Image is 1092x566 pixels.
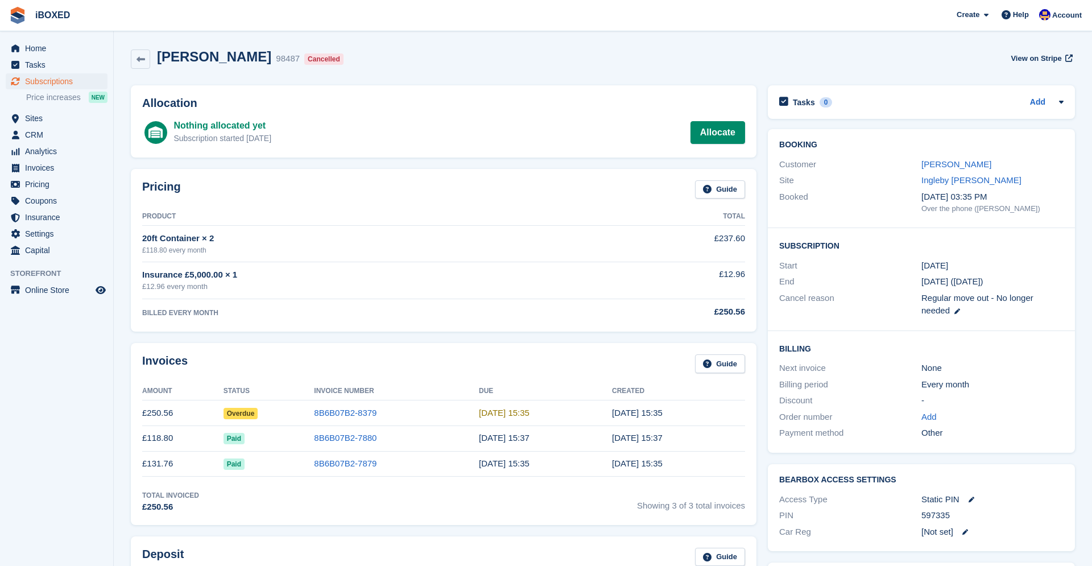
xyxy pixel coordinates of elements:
[779,174,921,187] div: Site
[142,354,188,373] h2: Invoices
[25,143,93,159] span: Analytics
[142,268,597,282] div: Insurance £5,000.00 × 1
[6,193,107,209] a: menu
[921,203,1064,214] div: Over the phone ([PERSON_NAME])
[779,378,921,391] div: Billing period
[6,176,107,192] a: menu
[25,57,93,73] span: Tasks
[779,158,921,171] div: Customer
[921,293,1033,316] span: Regular move out - No longer needed
[695,180,745,199] a: Guide
[779,394,921,407] div: Discount
[1013,9,1029,20] span: Help
[142,97,745,110] h2: Allocation
[10,268,113,279] span: Storefront
[612,408,663,418] time: 2025-08-28 14:35:49 UTC
[314,382,479,400] th: Invoice Number
[779,427,921,440] div: Payment method
[142,490,199,501] div: Total Invoiced
[921,427,1064,440] div: Other
[779,342,1064,354] h2: Billing
[6,40,107,56] a: menu
[921,394,1064,407] div: -
[25,193,93,209] span: Coupons
[142,400,224,426] td: £250.56
[26,91,107,104] a: Price increases NEW
[142,180,181,199] h2: Pricing
[142,425,224,451] td: £118.80
[637,490,745,514] span: Showing 3 of 3 total invoices
[9,7,26,24] img: stora-icon-8386f47178a22dfd0bd8f6a31ec36ba5ce8667c1dd55bd0f319d3a0aa187defe.svg
[142,501,199,514] div: £250.56
[89,92,107,103] div: NEW
[957,9,979,20] span: Create
[25,73,93,89] span: Subscriptions
[921,509,1064,522] div: 597335
[479,408,530,418] time: 2025-08-29 14:35:26 UTC
[6,143,107,159] a: menu
[224,382,315,400] th: Status
[820,97,833,108] div: 0
[779,239,1064,251] h2: Subscription
[94,283,107,297] a: Preview store
[224,408,258,419] span: Overdue
[6,160,107,176] a: menu
[921,259,948,272] time: 2025-07-27 23:00:00 UTC
[6,57,107,73] a: menu
[479,458,530,468] time: 2025-07-29 14:35:26 UTC
[779,476,1064,485] h2: BearBox Access Settings
[597,305,745,319] div: £250.56
[157,49,271,64] h2: [PERSON_NAME]
[921,175,1021,185] a: Ingleby [PERSON_NAME]
[779,362,921,375] div: Next invoice
[793,97,815,108] h2: Tasks
[921,362,1064,375] div: None
[779,275,921,288] div: End
[304,53,344,65] div: Cancelled
[6,73,107,89] a: menu
[597,262,745,299] td: £12.96
[612,458,663,468] time: 2025-07-28 14:35:27 UTC
[142,382,224,400] th: Amount
[25,110,93,126] span: Sites
[597,208,745,226] th: Total
[1011,53,1061,64] span: View on Stripe
[224,458,245,470] span: Paid
[6,209,107,225] a: menu
[314,458,377,468] a: 8B6B07B2-7879
[224,433,245,444] span: Paid
[921,493,1064,506] div: Static PIN
[142,245,597,255] div: £118.80 every month
[6,282,107,298] a: menu
[276,52,300,65] div: 98487
[6,226,107,242] a: menu
[314,433,377,443] a: 8B6B07B2-7880
[921,378,1064,391] div: Every month
[6,110,107,126] a: menu
[1006,49,1075,68] a: View on Stripe
[31,6,75,24] a: iBOXED
[26,92,81,103] span: Price increases
[1039,9,1050,20] img: Noor Rashid
[142,208,597,226] th: Product
[779,526,921,539] div: Car Reg
[142,451,224,477] td: £131.76
[25,176,93,192] span: Pricing
[25,127,93,143] span: CRM
[142,281,597,292] div: £12.96 every month
[25,226,93,242] span: Settings
[173,133,271,144] div: Subscription started [DATE]
[779,292,921,317] div: Cancel reason
[779,259,921,272] div: Start
[690,121,745,144] a: Allocate
[6,242,107,258] a: menu
[173,119,271,133] div: Nothing allocated yet
[921,276,983,286] span: [DATE] ([DATE])
[612,433,663,443] time: 2025-07-28 14:37:57 UTC
[921,411,937,424] a: Add
[25,160,93,176] span: Invoices
[779,411,921,424] div: Order number
[1052,10,1082,21] span: Account
[779,509,921,522] div: PIN
[314,408,377,418] a: 8B6B07B2-8379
